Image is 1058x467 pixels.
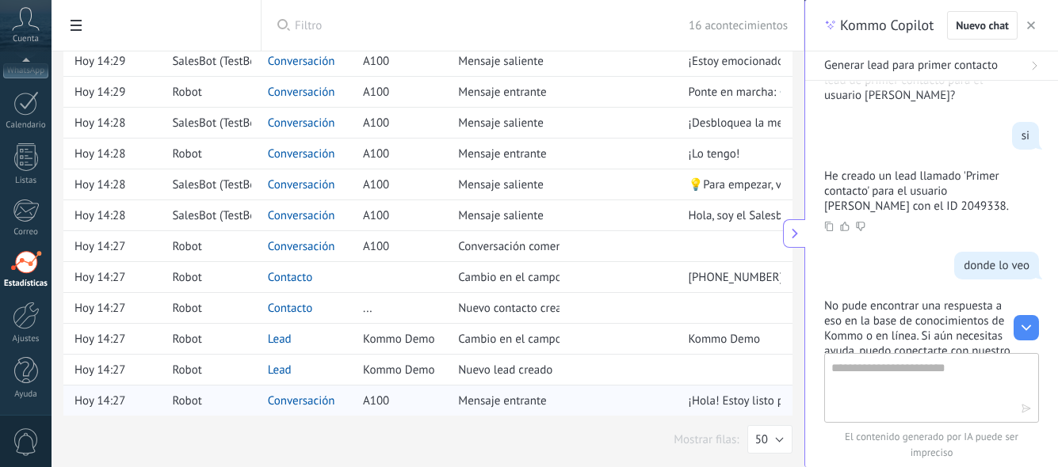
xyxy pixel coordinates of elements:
[355,231,442,261] div: A100
[363,146,389,161] span: A100
[172,301,201,316] span: Robot
[164,355,251,385] div: Robot
[458,363,552,378] span: Nuevo lead creado
[450,169,560,199] div: Mensaje saliente
[172,239,201,254] span: Robot
[268,301,313,316] a: Contacto
[172,270,201,285] span: Robot
[172,393,201,408] span: Robot
[268,116,335,131] a: Conversación
[268,363,292,378] a: Lead
[172,54,263,69] span: SalesBot (TestBot)
[3,227,49,237] div: Correo
[295,18,689,33] span: Filtro
[824,169,1020,214] p: He creado un lead llamado 'Primer contacto' para el usuario [PERSON_NAME] con el ID 2049338.
[458,208,544,223] span: Mensaje saliente
[450,385,560,416] div: Mensaje entrante
[268,393,335,408] a: Conversación
[363,85,389,100] span: A100
[450,108,560,138] div: Mensaje saliente
[268,332,292,347] a: Lead
[450,200,560,230] div: Mensaje saliente
[355,355,442,385] div: Kommo Demo
[74,363,125,378] span: Hoy 14:27
[74,332,125,347] span: Hoy 14:27
[164,262,251,292] div: Robot
[355,169,442,199] div: A100
[363,116,389,131] span: A100
[164,324,251,354] div: Robot
[172,208,263,223] span: SalesBot (TestBot)
[172,116,263,131] span: SalesBot (TestBot)
[450,46,560,76] div: Mensaje saliente
[450,77,560,107] div: Mensaje entrante
[172,363,201,378] span: Robot
[355,293,442,323] div: ...
[1022,128,1029,143] div: si
[268,146,335,161] a: Conversación
[355,108,442,138] div: A100
[3,120,49,131] div: Calendario
[355,77,442,107] div: A100
[688,85,981,100] span: Ponte en marcha: 📲 Conecta tu número de WhatsApp 💬
[688,270,783,285] span: [PHONE_NUMBER]
[74,301,125,316] span: Hoy 14:27
[458,301,575,316] span: Nuevo contacto creado
[458,177,544,192] span: Mensaje saliente
[355,324,442,354] div: Kommo Demo
[164,293,251,323] div: Robot
[74,239,125,254] span: Hoy 14:27
[450,139,560,169] div: Mensaje entrante
[355,46,442,76] div: A100
[947,11,1018,40] button: Nuevo chat
[355,200,442,230] div: A100
[450,355,560,385] div: Nuevo lead creado
[355,385,442,416] div: A100
[13,34,39,44] span: Cuenta
[450,262,560,292] div: Cambio en el campo "Teléfono"
[363,177,389,192] span: A100
[458,393,546,408] span: Mensaje entrante
[450,231,560,261] div: Conversación comenzada
[268,177,335,192] a: Conversación
[363,54,389,69] span: A100
[74,270,125,285] span: Hoy 14:27
[363,208,389,223] span: A100
[164,46,251,76] div: SalesBot (TestBot)
[74,146,125,161] span: Hoy 14:28
[164,200,251,230] div: SalesBot (TestBot)
[172,146,201,161] span: Robot
[450,293,560,323] div: Nuevo contacto creado
[824,58,998,74] span: Generar lead para primer contacto
[824,429,1039,461] span: El contenido generado por IA puede ser impreciso
[74,177,125,192] span: Hoy 14:28
[824,298,1020,374] p: No pude encontrar una respuesta a eso en la base de conocimientos de Kommo o en línea. Si aún nec...
[688,146,739,161] span: ¡Lo tengo!
[164,385,251,416] div: Robot
[74,85,125,100] span: Hoy 14:29
[363,393,389,408] span: A100
[363,301,372,316] span: ...
[268,270,313,285] a: Contacto
[363,332,435,347] span: Kommo Demo
[688,332,760,347] span: Kommo Demo
[458,270,615,285] span: Cambio en el campo "Teléfono"
[164,77,251,107] div: Robot
[355,139,442,169] div: A100
[840,16,934,35] span: Kommo Copilot
[747,425,793,454] button: 50
[805,51,1058,81] button: Generar lead para primer contacto
[363,363,435,378] span: Kommo Demo
[172,177,263,192] span: SalesBot (TestBot)
[164,108,251,138] div: SalesBot (TestBot)
[956,20,1009,31] span: Nuevo chat
[3,176,49,186] div: Listas
[458,54,544,69] span: Mensaje saliente
[172,332,201,347] span: Robot
[3,389,49,400] div: Ayuda
[674,432,739,447] p: Mostrar filas:
[268,239,335,254] a: Conversación
[3,334,49,344] div: Ajustes
[268,85,335,100] a: Conversación
[164,139,251,169] div: Robot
